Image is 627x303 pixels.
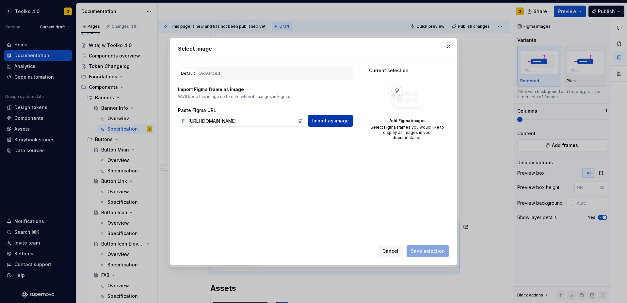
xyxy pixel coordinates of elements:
span: Cancel [382,248,398,254]
input: https://figma.com/file... [186,115,297,127]
div: Add Figma images [369,118,446,123]
button: Import as image [308,115,353,127]
div: Current selection [369,67,446,74]
div: Advanced [200,70,220,77]
p: We’ll keep this image up to date when it changes in Figma. [178,94,353,99]
button: Cancel [378,245,403,257]
p: Import Figma frame as image [178,86,353,93]
span: Import as image [312,118,349,124]
div: Select Figma frames you would like to display as images in your documentation. [369,125,446,140]
h2: Select image [178,45,449,53]
div: Default [181,70,195,77]
label: Paste Figma URL [178,107,216,114]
